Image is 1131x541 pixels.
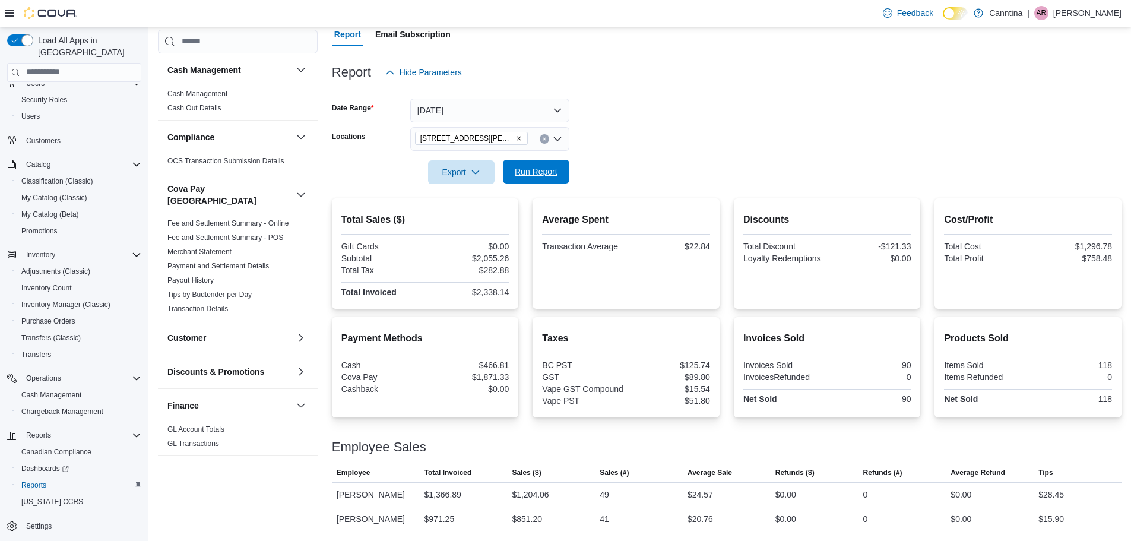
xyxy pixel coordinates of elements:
a: Dashboards [12,460,146,477]
button: Cova Pay [GEOGRAPHIC_DATA] [294,188,308,202]
a: Transfers (Classic) [17,331,85,345]
span: AR [1037,6,1047,20]
div: Vape GST Compound [542,384,623,394]
span: Refunds (#) [863,468,902,477]
span: Load All Apps in [GEOGRAPHIC_DATA] [33,34,141,58]
span: Reports [21,480,46,490]
a: Cash Management [17,388,86,402]
div: $125.74 [629,360,710,370]
button: Operations [21,371,66,385]
a: Tips by Budtender per Day [167,290,252,299]
span: Inventory Manager (Classic) [21,300,110,309]
div: $0.00 [829,254,911,263]
div: 90 [829,394,911,404]
div: $28.45 [1038,488,1064,502]
div: $0.00 [775,488,796,502]
button: Open list of options [553,134,562,144]
div: $466.81 [427,360,509,370]
div: $0.00 [951,488,971,502]
a: Classification (Classic) [17,174,98,188]
div: $15.90 [1038,512,1064,526]
div: $0.00 [427,242,509,251]
p: | [1027,6,1029,20]
strong: Total Invoiced [341,287,397,297]
a: Transfers [17,347,56,362]
h3: Finance [167,400,199,412]
p: Canntina [989,6,1022,20]
label: Date Range [332,103,374,113]
div: 0 [1031,372,1112,382]
a: [US_STATE] CCRS [17,495,88,509]
h3: Report [332,65,371,80]
label: Locations [332,132,366,141]
button: Discounts & Promotions [167,366,292,378]
span: Customers [26,136,61,145]
div: Total Discount [743,242,825,251]
a: GL Account Totals [167,425,224,434]
span: My Catalog (Beta) [21,210,79,219]
button: Promotions [12,223,146,239]
a: Feedback [878,1,938,25]
span: Inventory Count [21,283,72,293]
div: Finance [158,422,318,455]
span: Hide Parameters [400,67,462,78]
a: Chargeback Management [17,404,108,419]
span: Chargeback Management [17,404,141,419]
span: Reports [21,428,141,442]
h2: Total Sales ($) [341,213,509,227]
a: Reports [17,478,51,492]
span: Transfers (Classic) [17,331,141,345]
span: Inventory [21,248,141,262]
a: My Catalog (Classic) [17,191,92,205]
button: Users [12,108,146,125]
div: Items Sold [944,360,1025,370]
span: Catalog [26,160,50,169]
div: $0.00 [775,512,796,526]
h3: Discounts & Promotions [167,366,264,378]
div: [PERSON_NAME] [332,483,420,507]
div: Transaction Average [542,242,623,251]
button: Transfers (Classic) [12,330,146,346]
a: Fee and Settlement Summary - POS [167,233,283,242]
span: Total Invoiced [424,468,472,477]
strong: Net Sold [743,394,777,404]
button: Inventory [21,248,60,262]
span: Purchase Orders [17,314,141,328]
span: Export [435,160,487,184]
span: Purchase Orders [21,317,75,326]
span: Average Sale [688,468,732,477]
span: Email Subscription [375,23,451,46]
a: Inventory Manager (Classic) [17,298,115,312]
button: Export [428,160,495,184]
span: [US_STATE] CCRS [21,497,83,507]
button: Compliance [167,131,292,143]
div: Total Tax [341,265,423,275]
div: Cova Pay [GEOGRAPHIC_DATA] [158,216,318,321]
div: $1,871.33 [427,372,509,382]
span: Chargeback Management [21,407,103,416]
a: Cash Management [167,90,227,98]
h2: Products Sold [944,331,1112,346]
span: Transfers (Classic) [21,333,81,343]
div: $0.00 [427,384,509,394]
a: Dashboards [17,461,74,476]
div: $1,296.78 [1031,242,1112,251]
button: Settings [2,517,146,534]
div: $2,055.26 [427,254,509,263]
div: Loyalty Redemptions [743,254,825,263]
button: Security Roles [12,91,146,108]
div: 0 [829,372,911,382]
span: Dashboards [17,461,141,476]
div: $282.88 [427,265,509,275]
h3: Employee Sales [332,440,426,454]
h2: Payment Methods [341,331,509,346]
button: Inventory Count [12,280,146,296]
a: Payout History [167,276,214,284]
span: Security Roles [21,95,67,105]
div: $20.76 [688,512,713,526]
button: My Catalog (Beta) [12,206,146,223]
span: Transfers [17,347,141,362]
button: Customer [167,332,292,344]
span: Employee [337,468,370,477]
